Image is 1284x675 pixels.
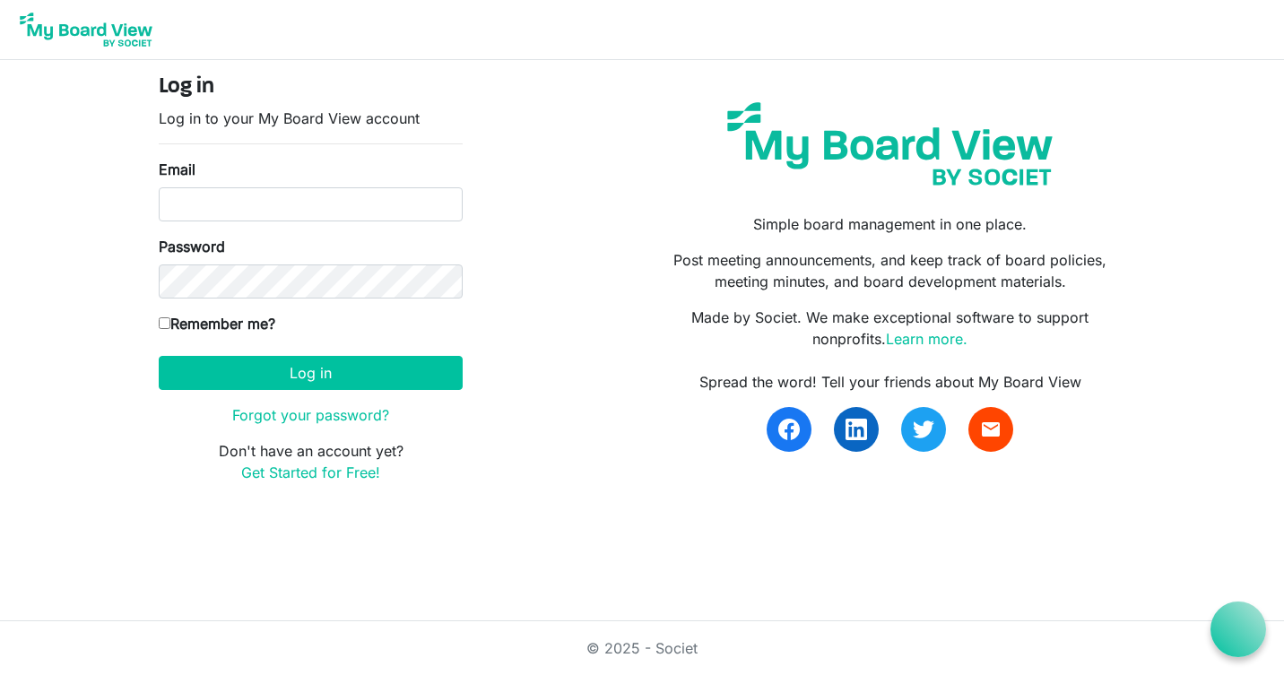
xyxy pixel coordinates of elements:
img: my-board-view-societ.svg [714,89,1066,199]
img: twitter.svg [913,419,934,440]
h4: Log in [159,74,463,100]
span: email [980,419,1002,440]
p: Log in to your My Board View account [159,108,463,129]
input: Remember me? [159,317,170,329]
img: linkedin.svg [846,419,867,440]
img: facebook.svg [778,419,800,440]
p: Post meeting announcements, and keep track of board policies, meeting minutes, and board developm... [655,249,1125,292]
label: Remember me? [159,313,275,334]
a: © 2025 - Societ [586,639,698,657]
p: Don't have an account yet? [159,440,463,483]
p: Simple board management in one place. [655,213,1125,235]
a: Learn more. [886,330,967,348]
img: My Board View Logo [14,7,158,52]
label: Email [159,159,195,180]
a: email [968,407,1013,452]
p: Made by Societ. We make exceptional software to support nonprofits. [655,307,1125,350]
a: Forgot your password? [232,406,389,424]
a: Get Started for Free! [241,463,380,481]
button: Log in [159,356,463,390]
label: Password [159,236,225,257]
div: Spread the word! Tell your friends about My Board View [655,371,1125,393]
